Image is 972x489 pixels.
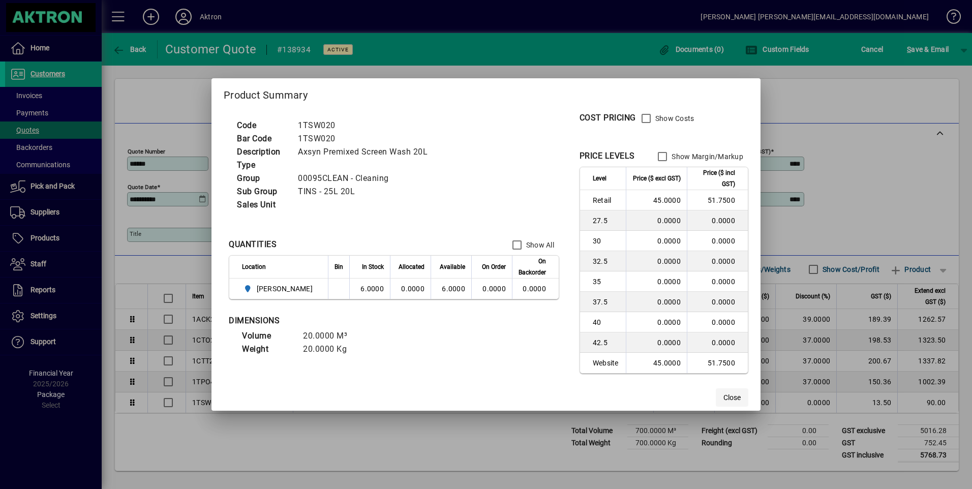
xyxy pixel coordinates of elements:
[687,312,748,332] td: 0.0000
[593,216,620,226] span: 27.5
[626,353,687,373] td: 45.0000
[626,251,687,271] td: 0.0000
[390,279,431,299] td: 0.0000
[237,329,298,343] td: Volume
[593,358,620,368] span: Website
[633,173,681,184] span: Price ($ excl GST)
[293,145,440,159] td: Axsyn Premixed Screen Wash 20L
[232,185,293,198] td: Sub Group
[626,190,687,210] td: 45.0000
[626,231,687,251] td: 0.0000
[593,317,620,327] span: 40
[593,277,620,287] span: 35
[293,119,440,132] td: 1TSW020
[687,190,748,210] td: 51.7500
[229,315,483,327] div: DIMENSIONS
[298,343,359,356] td: 20.0000 Kg
[232,159,293,172] td: Type
[349,279,390,299] td: 6.0000
[593,256,620,266] span: 32.5
[670,151,743,162] label: Show Margin/Markup
[580,150,635,162] div: PRICE LEVELS
[431,279,471,299] td: 6.0000
[653,113,694,124] label: Show Costs
[687,271,748,292] td: 0.0000
[362,261,384,272] span: In Stock
[512,279,559,299] td: 0.0000
[257,284,313,294] span: [PERSON_NAME]
[687,231,748,251] td: 0.0000
[687,210,748,231] td: 0.0000
[626,292,687,312] td: 0.0000
[232,172,293,185] td: Group
[293,185,440,198] td: TINS - 25L 20L
[593,297,620,307] span: 37.5
[524,240,554,250] label: Show All
[626,332,687,353] td: 0.0000
[626,312,687,332] td: 0.0000
[687,332,748,353] td: 0.0000
[482,285,506,293] span: 0.0000
[335,261,343,272] span: Bin
[482,261,506,272] span: On Order
[232,198,293,211] td: Sales Unit
[716,388,748,407] button: Close
[298,329,359,343] td: 20.0000 M³
[242,261,266,272] span: Location
[580,112,636,124] div: COST PRICING
[593,338,620,348] span: 42.5
[293,132,440,145] td: 1TSW020
[593,173,606,184] span: Level
[237,343,298,356] td: Weight
[626,210,687,231] td: 0.0000
[232,132,293,145] td: Bar Code
[723,392,741,403] span: Close
[693,167,735,190] span: Price ($ incl GST)
[232,119,293,132] td: Code
[293,172,440,185] td: 00095CLEAN - Cleaning
[593,195,620,205] span: Retail
[211,78,761,108] h2: Product Summary
[687,251,748,271] td: 0.0000
[440,261,465,272] span: Available
[687,353,748,373] td: 51.7500
[229,238,277,251] div: QUANTITIES
[519,256,546,278] span: On Backorder
[626,271,687,292] td: 0.0000
[399,261,424,272] span: Allocated
[593,236,620,246] span: 30
[232,145,293,159] td: Description
[687,292,748,312] td: 0.0000
[242,283,317,295] span: HAMILTON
